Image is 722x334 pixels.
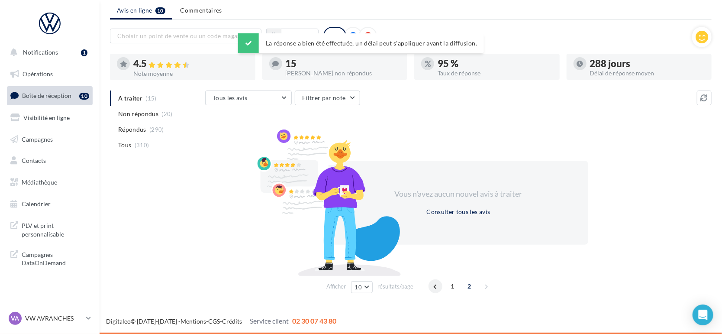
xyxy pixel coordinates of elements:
span: PLV et print personnalisable [22,220,89,238]
p: VW AVRANCHES [25,314,83,323]
button: Filtrer par note [295,91,360,105]
a: Médiathèque [5,173,94,191]
a: Campagnes [5,130,94,149]
a: Mentions [180,318,206,325]
span: résultats/page [377,282,413,291]
div: Open Intercom Messenger [693,305,713,325]
div: 1 [81,49,87,56]
button: Consulter tous les avis [423,207,493,217]
span: Campagnes [22,135,53,143]
span: Afficher [327,282,346,291]
div: [PERSON_NAME] non répondus [286,70,401,76]
span: (310) [135,142,149,149]
span: Médiathèque [22,178,57,186]
div: Tous [323,27,346,45]
a: Boîte de réception10 [5,86,94,105]
span: (20) [162,110,173,117]
span: (290) [149,126,164,133]
div: 15 [286,59,401,68]
span: Notifications [23,49,58,56]
a: Visibilité en ligne [5,109,94,127]
span: Calendrier [22,200,51,208]
button: Tous les avis [205,91,292,105]
div: Note moyenne [133,71,248,77]
span: VA [11,314,19,323]
button: Choisir un point de vente ou un code magasin [110,29,261,43]
div: Vous n'avez aucun nouvel avis à traiter [384,188,533,200]
span: Boîte de réception [22,92,71,99]
button: Notifications 1 [5,43,91,62]
a: Campagnes DataOnDemand [5,245,94,271]
button: 10 [351,281,373,293]
span: 2 [462,279,476,293]
button: Au total [281,29,319,43]
span: Tous [118,141,131,149]
a: Contacts [5,152,94,170]
button: Au total [266,29,319,43]
span: Non répondus [118,110,158,118]
span: Commentaires [180,6,222,15]
a: VA VW AVRANCHES [7,310,93,327]
span: Visibilité en ligne [23,114,70,121]
div: 95 % [438,59,553,68]
a: Opérations [5,65,94,83]
div: Taux de réponse [438,70,553,76]
div: Délai de réponse moyen [590,70,705,76]
span: Opérations [23,70,53,78]
span: Répondus [118,125,146,134]
span: 10 [355,284,362,291]
a: Crédits [222,318,242,325]
div: 10 [79,93,89,100]
div: La réponse a bien été effectuée, un délai peut s’appliquer avant la diffusion. [238,33,484,53]
span: Service client [250,317,289,325]
div: 4.5 [133,59,248,69]
a: CGS [208,318,220,325]
span: Choisir un point de vente ou un code magasin [117,32,245,39]
span: Tous les avis [213,94,248,101]
span: Campagnes DataOnDemand [22,249,89,267]
span: 1 [445,279,459,293]
a: Calendrier [5,195,94,213]
div: 288 jours [590,59,705,68]
span: Contacts [22,157,46,164]
a: Digitaleo [106,318,131,325]
a: PLV et print personnalisable [5,216,94,242]
span: © [DATE]-[DATE] - - - [106,318,336,325]
span: 02 30 07 43 80 [292,317,336,325]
